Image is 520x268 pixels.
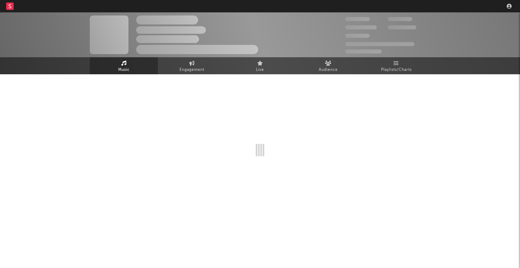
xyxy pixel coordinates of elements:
span: Jump Score: 85.0 [345,50,382,54]
span: Playlists/Charts [381,66,412,74]
span: Audience [319,66,338,74]
span: Live [256,66,264,74]
a: Playlists/Charts [362,57,430,74]
span: 300,000 [345,17,370,21]
span: 100,000 [345,34,370,38]
a: Engagement [158,57,226,74]
span: 50,000,000 [345,25,377,29]
span: 50,000,000 Monthly Listeners [345,42,414,46]
span: 1,000,000 [388,25,416,29]
a: Audience [294,57,362,74]
span: Music [118,66,130,74]
span: Engagement [180,66,204,74]
a: Music [90,57,158,74]
a: Live [226,57,294,74]
span: 100,000 [388,17,412,21]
